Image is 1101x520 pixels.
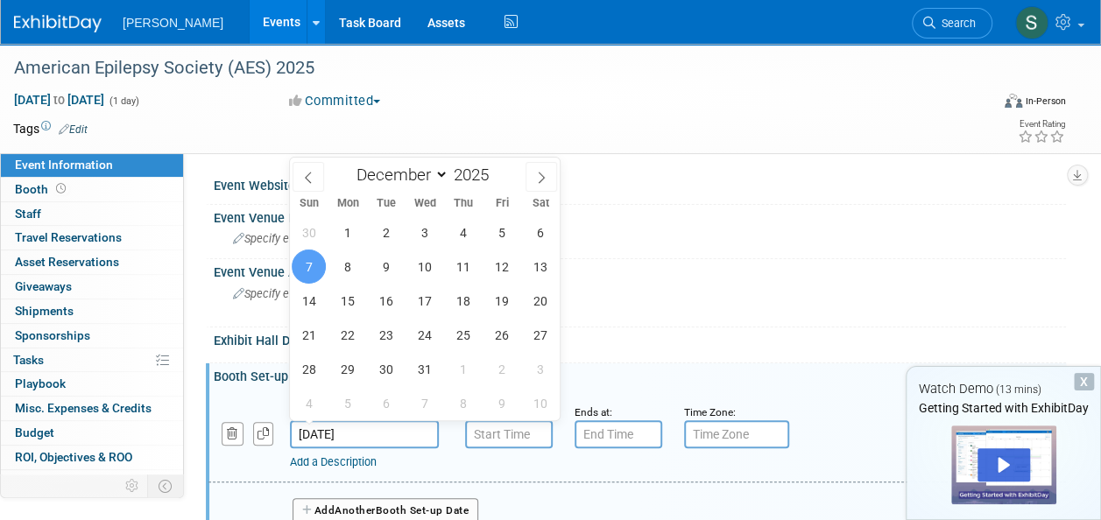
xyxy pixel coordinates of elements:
span: January 2, 2026 [484,352,519,386]
input: Date [290,420,439,448]
span: January 1, 2026 [446,352,480,386]
span: ROI, Objectives & ROO [15,450,132,464]
span: December 25, 2025 [446,318,480,352]
span: December 16, 2025 [369,284,403,318]
span: December 6, 2025 [523,215,557,249]
div: Watch Demo [907,380,1100,398]
a: Giveaways [1,275,183,299]
div: Event Website: [214,172,1066,195]
span: Wed [406,198,444,209]
span: Sat [521,198,560,209]
div: Exhibit Hall Dates/Times: [214,327,1066,350]
span: Budget [15,425,54,439]
select: Month [348,164,448,186]
span: December 31, 2025 [407,352,441,386]
span: Playbook [15,376,66,390]
span: to [51,93,67,107]
span: Staff [15,207,41,221]
span: January 4, 2026 [292,386,326,420]
span: December 11, 2025 [446,249,480,284]
span: December 22, 2025 [330,318,364,352]
span: December 24, 2025 [407,318,441,352]
span: December 10, 2025 [407,249,441,284]
a: Add a Description [290,455,377,468]
small: Time Zone: [684,406,736,418]
span: December 21, 2025 [292,318,326,352]
span: December 18, 2025 [446,284,480,318]
span: Booth not reserved yet [53,182,69,195]
div: Event Venue Name: [214,205,1066,227]
img: Sarah Volovick [1015,6,1048,39]
a: Booth [1,178,183,201]
div: Play [977,448,1030,481]
span: [DATE] [DATE] [13,92,105,108]
div: American Epilepsy Society (AES) 2025 [8,53,976,84]
span: December 23, 2025 [369,318,403,352]
a: Misc. Expenses & Credits [1,397,183,420]
span: January 10, 2026 [523,386,557,420]
span: Shipments [15,304,74,318]
span: Thu [444,198,483,209]
td: Tags [13,120,88,137]
span: December 9, 2025 [369,249,403,284]
span: Booth [15,182,69,196]
span: Sponsorships [15,328,90,342]
span: January 8, 2026 [446,386,480,420]
input: Time Zone [684,420,789,448]
span: January 7, 2026 [407,386,441,420]
span: December 28, 2025 [292,352,326,386]
span: Tue [367,198,406,209]
span: Mon [328,198,367,209]
div: Event Venue Address: [214,259,1066,281]
small: Ends at: [575,406,612,418]
span: December 3, 2025 [407,215,441,249]
span: January 5, 2026 [330,386,364,420]
span: Travel Reservations [15,230,122,244]
div: Dismiss [1074,373,1094,390]
td: Toggle Event Tabs [148,474,184,497]
a: Sponsorships [1,324,183,348]
span: Specify event venue address [233,287,384,300]
input: End Time [575,420,662,448]
span: [PERSON_NAME] [123,16,223,30]
a: Edit [59,123,88,136]
span: (13 mins) [996,383,1041,396]
span: December 20, 2025 [523,284,557,318]
span: December 26, 2025 [484,318,519,352]
span: Attachments [15,474,85,488]
span: Giveaways [15,279,72,293]
span: December 4, 2025 [446,215,480,249]
a: Playbook [1,372,183,396]
span: Tasks [13,353,44,367]
span: December 8, 2025 [330,249,364,284]
img: ExhibitDay [14,15,102,32]
a: Travel Reservations [1,226,183,249]
a: Shipments [1,299,183,323]
a: Tasks [1,348,183,372]
a: Search [912,8,992,39]
span: Specify event venue name [233,232,373,245]
a: Event Information [1,153,183,177]
span: Event Information [15,158,113,172]
div: Event Format [913,91,1066,117]
a: Budget [1,421,183,445]
span: Another [335,504,376,516]
span: January 6, 2026 [369,386,403,420]
a: Asset Reservations [1,250,183,274]
input: Year [448,165,501,185]
span: December 7, 2025 [292,249,326,284]
span: Misc. Expenses & Credits [15,401,152,415]
div: In-Person [1025,95,1066,108]
span: December 19, 2025 [484,284,519,318]
span: Fri [483,198,521,209]
span: December 5, 2025 [484,215,519,249]
img: Format-Inperson.png [1005,94,1022,108]
span: December 30, 2025 [369,352,403,386]
span: December 2, 2025 [369,215,403,249]
input: Start Time [465,420,553,448]
td: Personalize Event Tab Strip [117,474,148,497]
div: Event Rating [1018,120,1065,129]
span: January 9, 2026 [484,386,519,420]
span: December 14, 2025 [292,284,326,318]
a: Attachments [1,470,183,494]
